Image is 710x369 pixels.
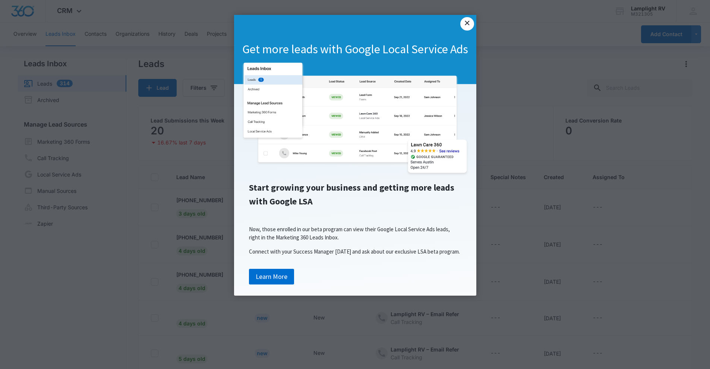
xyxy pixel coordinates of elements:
[249,248,460,255] span: Connect with your Success Manager [DATE] and ask about our exclusive LSA beta program.
[249,195,313,207] span: with Google LSA
[249,182,454,193] span: Start growing your business and getting more leads
[249,226,450,241] span: Now, those enrolled in our beta program can view their Google Local Service Ads leads, right in t...
[242,211,469,219] p: ​
[249,269,294,284] a: Learn More
[460,17,474,31] a: Close modal
[234,42,476,57] h1: Get more leads with Google Local Service Ads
